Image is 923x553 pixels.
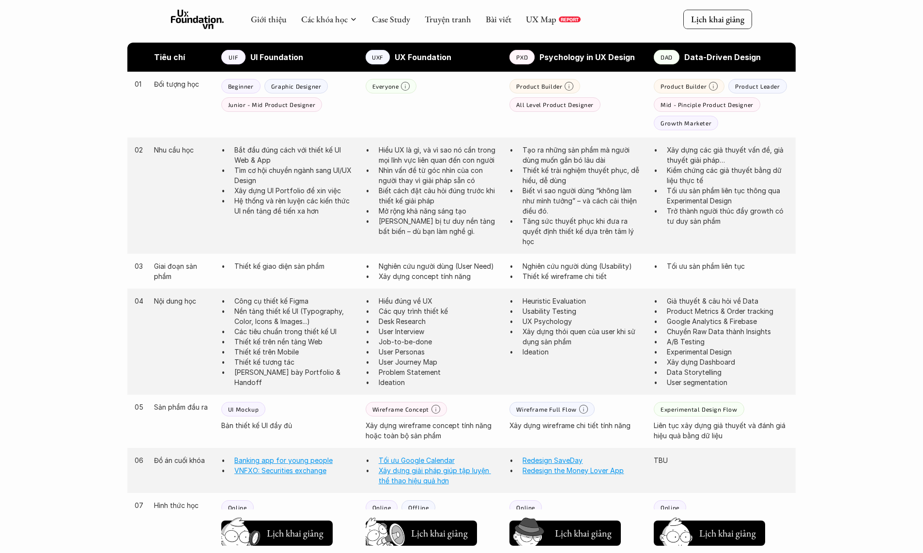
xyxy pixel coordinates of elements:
[234,326,356,337] p: Các tiêu chuẩn trong thiết kế UI
[234,165,356,185] p: Tìm cơ hội chuyển ngành sang UI/UX Design
[523,216,644,246] p: Tăng sức thuyết phục khi đưa ra quyết định thiết kế dựa trên tâm lý học
[154,500,212,510] p: Hình thức học
[516,406,576,413] p: Wireframe Full Flow
[271,83,322,90] p: Graphic Designer
[509,517,621,546] a: Lịch khai giảng
[379,316,500,326] p: Desk Research
[366,420,500,441] p: Xây dựng wireframe concept tính năng hoặc toàn bộ sản phẩm
[523,185,644,216] p: Biết vì sao người dùng “không làm như mình tưởng” – và cách cải thiện điều đó.
[267,526,323,540] h5: Lịch khai giảng
[561,16,579,22] p: REPORT
[661,101,754,108] p: Mid - Pinciple Product Designer
[379,145,500,165] p: Hiểu UX là gì, và vì sao nó cần trong mọi lĩnh vực liên quan đến con người
[221,420,356,430] p: Bản thiết kế UI đầy đủ
[366,521,477,546] button: Lịch khai giảng
[234,296,356,306] p: Công cụ thiết kế Figma
[654,521,765,546] button: Lịch khai giảng
[379,165,500,185] p: Nhìn vấn đề từ góc nhìn của con người thay vì giải pháp sẵn có
[234,357,356,367] p: Thiết kế tương tác
[372,504,391,511] p: Online
[667,261,788,271] p: Tối ưu sản phẩm liên tục
[234,261,356,271] p: Thiết kế giao diện sản phẩm
[234,306,356,326] p: Nền tảng thiết kế UI (Typography, Color, Icons & Images...)
[135,261,144,271] p: 03
[523,271,644,281] p: Thiết kế wireframe chi tiết
[379,377,500,387] p: Ideation
[135,145,144,155] p: 02
[667,367,788,377] p: Data Storytelling
[379,185,500,206] p: Biết cách đặt câu hỏi đúng trước khi thiết kế giải pháp
[228,83,254,90] p: Beginner
[509,521,621,546] button: Lịch khai giảng
[250,52,303,62] strong: UI Foundation
[154,296,212,306] p: Nội dung học
[654,420,788,441] p: Liên tục xây dựng giả thuyết và đánh giá hiệu quả bằng dữ liệu
[523,347,644,357] p: Ideation
[667,357,788,367] p: Xây dựng Dashboard
[379,296,500,306] p: Hiểu đúng về UX
[523,456,583,464] a: Redesign SaveDay
[135,455,144,465] p: 06
[509,420,644,430] p: Xây dựng wireframe chi tiết tính năng
[667,316,788,326] p: Google Analytics & Firebase
[135,79,144,89] p: 01
[559,16,581,22] a: REPORT
[691,14,744,25] p: Lịch khai giảng
[667,145,788,165] p: Xây dựng các giả thuyết vấn đề, giả thuyết giải pháp…
[154,79,212,89] p: Đối tượng học
[699,526,756,540] h5: Lịch khai giảng
[251,14,287,25] a: Giới thiệu
[154,455,212,465] p: Đồ án cuối khóa
[154,402,212,412] p: Sản phẩm đầu ra
[234,196,356,216] p: Hệ thống và rèn luyện các kiến thức UI nền tảng để tiến xa hơn
[379,261,500,271] p: Nghiên cứu người dùng (User Need)
[234,466,326,475] a: VNFXO: Securities exchange
[684,52,761,62] strong: Data-Driven Design
[516,54,528,61] p: PXD
[661,504,679,511] p: Online
[408,504,429,511] p: Offline
[654,517,765,546] a: Lịch khai giảng
[425,14,471,25] a: Truyện tranh
[234,337,356,347] p: Thiết kế trên nền tảng Web
[379,357,500,367] p: User Journey Map
[372,14,410,25] a: Case Study
[516,83,562,90] p: Product Builder
[523,145,644,165] p: Tạo ra những sản phẩm mà người dùng muốn gắn bó lâu dài
[379,271,500,281] p: Xây dựng concept tính năng
[228,504,247,511] p: Online
[661,83,707,90] p: Product Builder
[523,326,644,347] p: Xây dựng thói quen của user khi sử dụng sản phẩm
[301,14,348,25] a: Các khóa học
[523,261,644,271] p: Nghiên cứu người dùng (Usability)
[379,347,500,357] p: User Personas
[379,216,500,236] p: [PERSON_NAME] bị tư duy nền tảng bất biến – dù bạn làm nghề gì.
[372,83,399,90] p: Everyone
[735,83,780,90] p: Product Leader
[516,504,535,511] p: Online
[229,54,238,61] p: UIF
[379,206,500,216] p: Mở rộng khả năng sáng tạo
[379,326,500,337] p: User Interview
[667,185,788,206] p: Tối ưu sản phẩm liên tục thông qua Experimental Design
[661,406,737,413] p: Experimental Design Flow
[228,101,315,108] p: Junior - Mid Product Designer
[683,10,752,29] a: Lịch khai giảng
[661,54,673,61] p: DAD
[234,367,356,387] p: [PERSON_NAME] bày Portfolio & Handoff
[366,517,477,546] a: Lịch khai giảng
[228,406,259,413] p: UI Mockup
[135,296,144,306] p: 04
[372,54,383,61] p: UXF
[667,206,788,226] p: Trở thành người thúc đẩy growth có tư duy sản phẩm
[539,52,635,62] strong: Psychology in UX Design
[516,101,594,108] p: All Level Product Designer
[395,52,451,62] strong: UX Foundation
[526,14,556,25] a: UX Map
[372,406,429,413] p: Wireframe Concept
[523,466,624,475] a: Redesign the Money Lover App
[667,306,788,316] p: Product Metrics & Order tracking
[135,402,144,412] p: 05
[667,337,788,347] p: A/B Testing
[667,326,788,337] p: Chuyển Raw Data thành Insights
